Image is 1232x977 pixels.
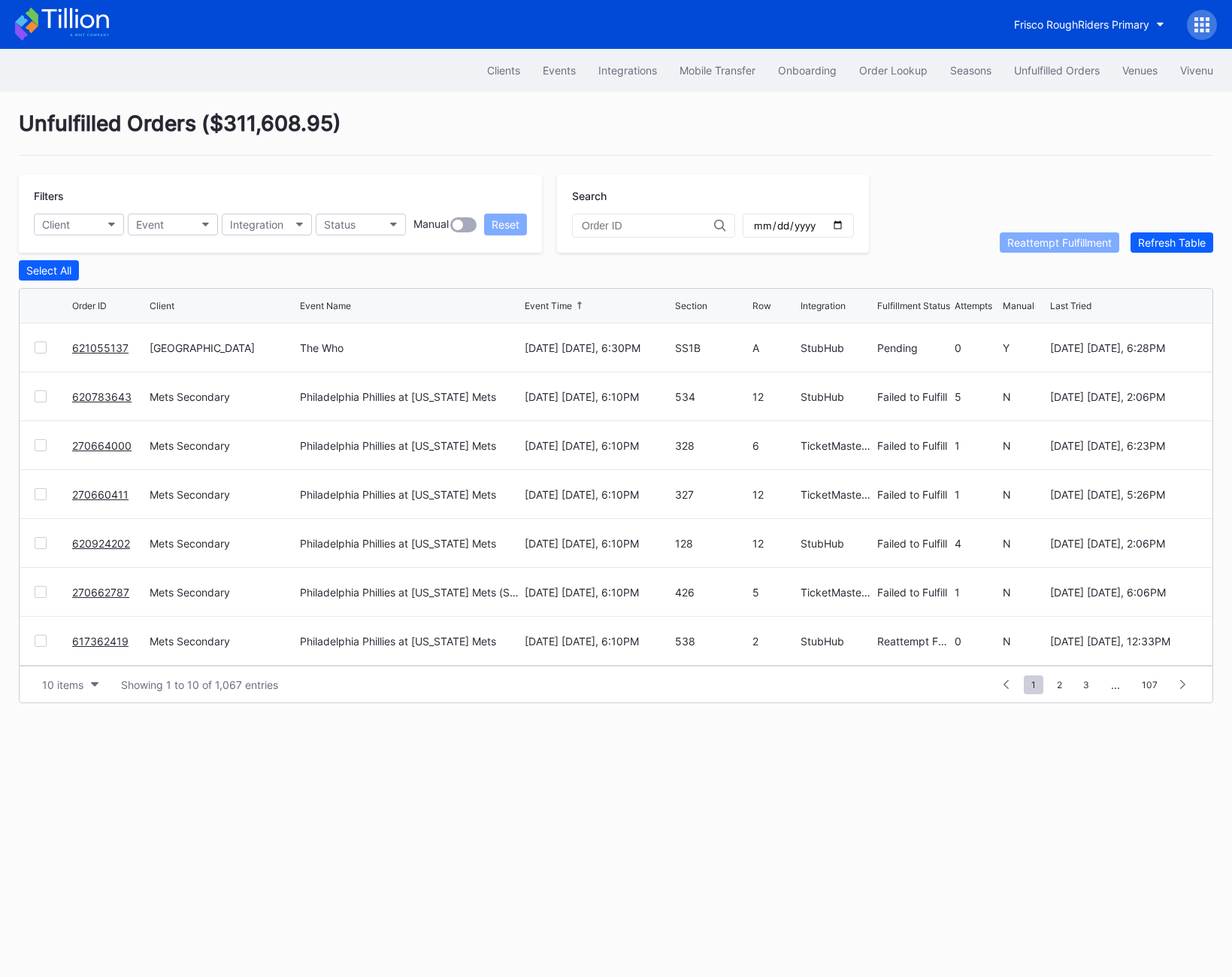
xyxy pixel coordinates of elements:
[801,488,874,501] div: TicketMasterResale
[1076,675,1097,694] span: 3
[150,488,297,501] div: Mets Secondary
[1003,439,1047,452] div: N
[300,537,496,550] div: Philadelphia Phillies at [US_STATE] Mets
[955,488,999,501] div: 1
[42,218,70,231] div: Client
[877,341,951,354] div: Pending
[543,64,576,77] div: Events
[72,537,130,550] a: 620924202
[675,635,749,648] div: 538
[675,537,749,550] div: 128
[300,390,496,403] div: Philadelphia Phillies at [US_STATE] Mets
[1122,64,1158,77] div: Venues
[1169,56,1224,84] button: Vivenu
[128,214,218,235] button: Event
[136,218,164,231] div: Event
[150,439,297,452] div: Mets Secondary
[752,439,797,452] div: 6
[1138,236,1206,249] div: Refresh Table
[877,537,951,550] div: Failed to Fulfill
[598,64,657,77] div: Integrations
[801,439,874,452] div: TicketMasterResale
[848,56,939,84] button: Order Lookup
[34,214,124,235] button: Client
[955,341,999,354] div: 0
[1049,675,1070,694] span: 2
[1100,678,1131,691] div: ...
[1003,11,1176,38] button: Frisco RoughRiders Primary
[1050,439,1197,452] div: [DATE] [DATE], 6:23PM
[877,586,951,599] div: Failed to Fulfill
[801,390,874,403] div: StubHub
[955,390,999,403] div: 5
[675,488,749,501] div: 327
[877,300,950,311] div: Fulfillment Status
[675,586,749,599] div: 426
[324,218,356,231] div: Status
[525,390,672,403] div: [DATE] [DATE], 6:10PM
[801,635,874,648] div: StubHub
[150,300,174,311] div: Client
[72,488,129,501] a: 270660411
[939,56,1003,84] a: Seasons
[1180,64,1213,77] div: Vivenu
[1003,488,1047,501] div: N
[26,264,71,277] div: Select All
[752,300,771,311] div: Row
[19,111,1213,156] div: Unfulfilled Orders ( $311,608.95 )
[121,678,278,691] div: Showing 1 to 10 of 1,067 entries
[752,635,797,648] div: 2
[1050,300,1091,311] div: Last Tried
[587,56,668,84] a: Integrations
[1007,236,1112,249] div: Reattempt Fulfillment
[1050,341,1197,354] div: [DATE] [DATE], 6:28PM
[1014,18,1149,31] div: Frisco RoughRiders Primary
[300,586,520,599] div: Philadelphia Phillies at [US_STATE] Mets (SNY Players Pins Featuring [PERSON_NAME], [PERSON_NAME]...
[150,390,297,403] div: Mets Secondary
[72,586,129,599] a: 270662787
[413,217,449,232] div: Manual
[582,220,714,232] input: Order ID
[1050,537,1197,550] div: [DATE] [DATE], 2:06PM
[300,341,344,354] div: The Who
[1050,390,1197,403] div: [DATE] [DATE], 2:06PM
[1003,635,1047,648] div: N
[1003,586,1047,599] div: N
[300,488,496,501] div: Philadelphia Phillies at [US_STATE] Mets
[150,635,297,648] div: Mets Secondary
[525,586,672,599] div: [DATE] [DATE], 6:10PM
[877,488,951,501] div: Failed to Fulfill
[955,537,999,550] div: 4
[525,439,672,452] div: [DATE] [DATE], 6:10PM
[1050,635,1197,648] div: [DATE] [DATE], 12:33PM
[230,218,283,231] div: Integration
[316,214,406,235] button: Status
[668,56,767,84] a: Mobile Transfer
[675,439,749,452] div: 328
[72,635,129,648] a: 617362419
[72,300,107,311] div: Order ID
[752,488,797,501] div: 12
[767,56,848,84] button: Onboarding
[859,64,928,77] div: Order Lookup
[572,190,854,202] div: Search
[35,675,106,695] button: 10 items
[484,214,527,235] button: Reset
[675,300,707,311] div: Section
[1111,56,1169,84] a: Venues
[42,678,83,691] div: 10 items
[1003,56,1111,84] a: Unfulfilled Orders
[531,56,587,84] button: Events
[877,390,951,403] div: Failed to Fulfill
[778,64,837,77] div: Onboarding
[1003,537,1047,550] div: N
[34,190,527,202] div: Filters
[72,341,129,354] a: 621055137
[1003,300,1034,311] div: Manual
[675,390,749,403] div: 534
[752,586,797,599] div: 5
[300,300,351,311] div: Event Name
[1003,390,1047,403] div: N
[492,218,519,231] div: Reset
